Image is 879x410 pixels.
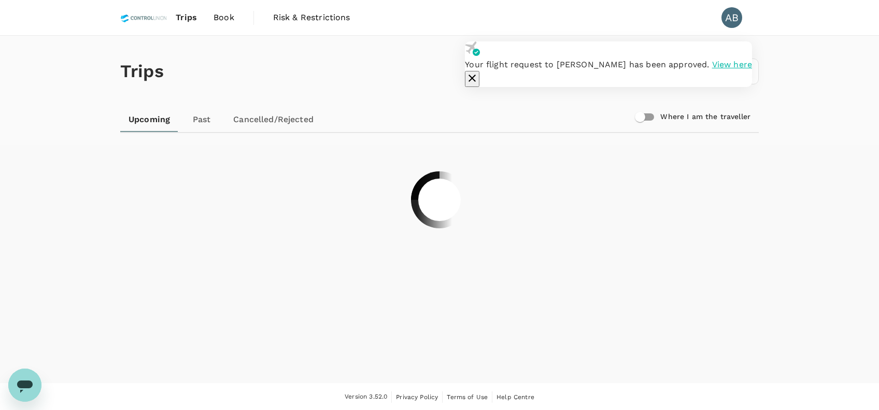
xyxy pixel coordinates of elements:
div: AB [721,7,742,28]
span: Book [214,11,234,24]
span: Terms of Use [447,393,488,401]
h6: Where I am the traveller [660,111,750,123]
a: Terms of Use [447,391,488,403]
span: Version 3.52.0 [345,392,387,402]
h1: Trips [120,36,164,107]
span: Trips [176,11,197,24]
a: Cancelled/Rejected [225,107,322,132]
a: Upcoming [120,107,178,132]
span: Help Centre [497,393,534,401]
span: Privacy Policy [396,393,438,401]
img: Control Union Malaysia Sdn. Bhd. [120,6,167,29]
span: View here [712,60,752,69]
img: flight-approved [465,41,480,56]
a: Past [178,107,225,132]
a: Privacy Policy [396,391,438,403]
a: Help Centre [497,391,534,403]
iframe: Button to launch messaging window, conversation in progress [8,369,41,402]
span: Risk & Restrictions [273,11,350,24]
span: Your flight request to [PERSON_NAME] has been approved. [465,60,709,69]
